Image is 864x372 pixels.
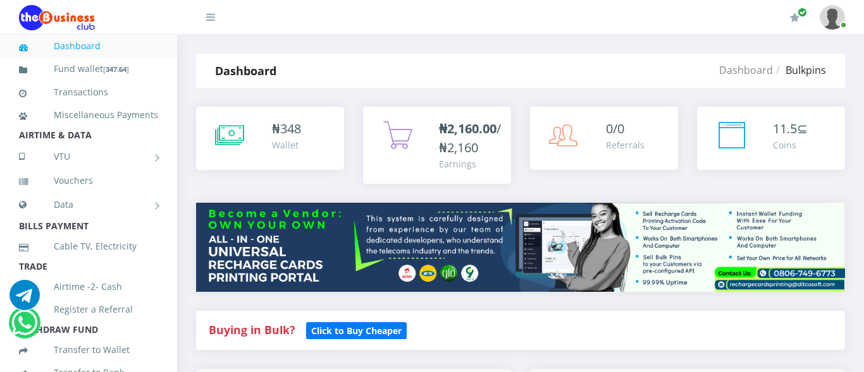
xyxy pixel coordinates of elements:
a: Vouchers [19,166,158,195]
a: ₦2,160.00/₦2,160 Earnings [363,107,511,184]
strong: Dashboard [215,63,276,78]
a: Transfer to Wallet [19,335,158,364]
span: 0/0 [606,120,624,137]
img: multitenant_rcp.png [196,203,845,292]
a: Airtime -2- Cash [19,272,158,301]
b: ₦2,160.00 [439,120,497,137]
a: Dashboard [719,63,773,77]
a: Click to Buy Cheaper [306,322,407,337]
b: Click to Buy Cheaper [311,325,402,337]
div: Coins [773,138,808,152]
a: Chat for support [11,317,37,338]
a: Miscellaneous Payments [19,100,158,129]
a: 0/0 Referrals [530,107,678,170]
div: Earnings [439,157,501,171]
a: VTU [19,141,158,172]
img: Logo [19,5,95,30]
a: Transactions [19,78,158,107]
li: Bulkpins [773,63,826,78]
i: Renew/Upgrade Subscription [790,13,799,23]
small: [ ] [103,64,129,74]
span: 348 [280,120,301,137]
span: Renew/Upgrade Subscription [798,8,807,17]
a: Dashboard [19,32,158,61]
a: Data [19,189,158,220]
a: Chat for support [9,289,40,310]
a: ₦348 Wallet [196,107,344,170]
a: Fund wallet[347.64] [19,54,158,84]
span: /₦2,160 [439,120,501,156]
img: User [820,5,845,30]
div: ⊆ [773,119,808,138]
a: Register a Referral [19,295,158,324]
div: Referrals [606,138,645,152]
strong: Buying in Bulk? [209,322,295,337]
div: Wallet [272,138,301,152]
span: 11.5 [773,120,797,137]
div: ₦ [272,119,301,138]
a: Cable TV, Electricity [19,232,158,261]
b: 347.64 [106,64,127,74]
